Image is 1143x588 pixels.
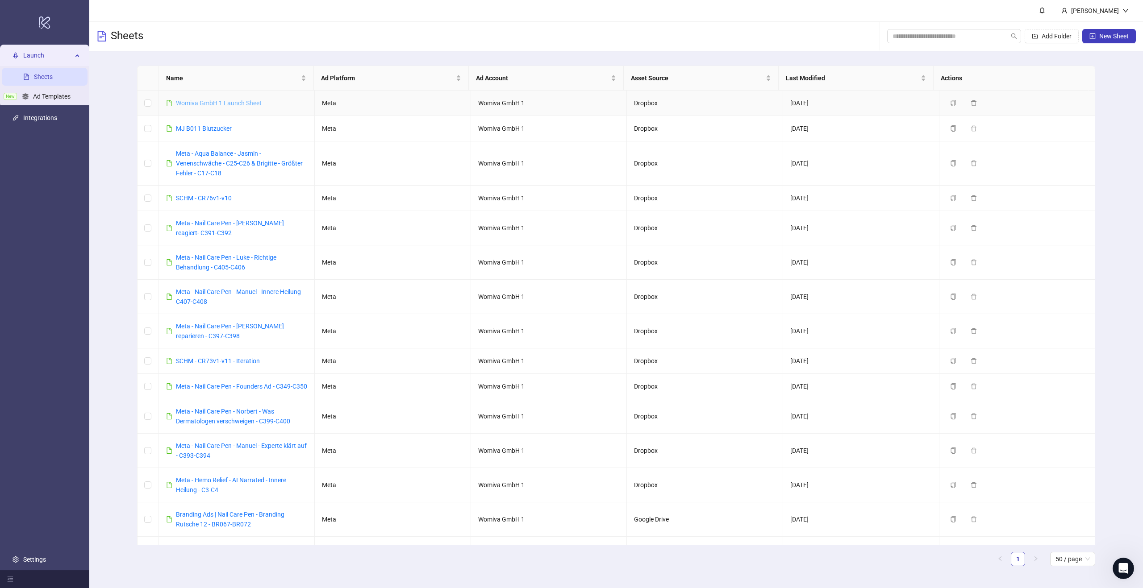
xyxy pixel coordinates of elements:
p: Hi [PERSON_NAME] [18,63,161,79]
td: Meta [315,116,471,141]
span: copy [950,358,956,364]
span: file [166,100,172,106]
span: delete [971,413,977,419]
span: file [166,383,172,389]
td: Meta [315,348,471,374]
a: Integrations [23,114,57,121]
td: [DATE] [783,280,939,314]
td: Womiva GmbH 1 [471,280,627,314]
td: Meta [315,141,471,186]
span: copy [950,413,956,419]
span: copy [950,516,956,522]
td: Dropbox [627,186,783,211]
td: [DATE] [783,116,939,141]
span: file [166,125,172,132]
th: Asset Source [624,66,779,91]
td: [DATE] [783,434,939,468]
span: copy [950,225,956,231]
a: Meta - Nail Care Pen - Norbert - Was Dermatologen verschweigen - C399-C400 [176,408,290,425]
a: Ad Templates [33,93,71,100]
td: [DATE] [783,141,939,186]
div: Report a Bug [13,171,166,187]
span: Asset Source [631,73,764,83]
span: file [166,516,172,522]
td: Dropbox [627,280,783,314]
td: [DATE] [783,186,939,211]
span: New Sheet [1099,33,1129,40]
td: Dropbox [627,141,783,186]
a: SCHM - CR76v1-v10 [176,195,232,202]
a: Sheets [34,73,53,80]
td: Womiva GmbH 1 [471,348,627,374]
div: Documentation [18,129,150,138]
span: delete [971,125,977,132]
span: copy [950,125,956,132]
span: Ad Platform [321,73,454,83]
span: copy [950,259,956,265]
td: Womiva GmbH 1 [471,434,627,468]
td: Meta [315,502,471,537]
span: delete [971,294,977,300]
span: Ad Account [476,73,609,83]
span: menu-fold [7,576,13,582]
th: Last Modified [779,66,934,91]
a: Meta - Nail Care Pen - Manuel - Innere Heilung - C407-C408 [176,288,304,305]
a: Branding Ads | Nail Care Pen - Branding Rutsche 12 - BR067-BR072 [176,511,284,528]
span: delete [971,482,977,488]
th: Ad Account [469,66,624,91]
td: Dropbox [627,314,783,348]
td: Dropbox [627,91,783,116]
span: Last Modified [786,73,919,83]
span: file [166,195,172,201]
span: file [166,358,172,364]
td: [DATE] [783,91,939,116]
h3: Sheets [111,29,143,43]
span: user [1061,8,1068,14]
span: file-text [96,31,107,41]
td: [DATE] [783,245,939,280]
td: Meta [315,399,471,434]
span: file [166,294,172,300]
span: copy [950,100,956,106]
span: file [166,225,172,231]
td: Womiva GmbH 1 [471,116,627,141]
span: file [166,259,172,265]
td: Meta [315,374,471,399]
td: [DATE] [783,314,939,348]
td: Dropbox [627,348,783,374]
button: Add Folder [1025,29,1079,43]
span: 50 / page [1055,552,1090,566]
td: Meta [315,91,471,116]
a: Meta - Nail Care Pen - [PERSON_NAME] reparieren - C397-C398 [176,323,284,340]
span: delete [971,195,977,201]
td: Google Drive [627,537,783,571]
span: file [166,160,172,166]
div: Create a ticket [18,158,160,167]
td: Womiva GmbH 1 [471,502,627,537]
button: Messages [89,278,179,314]
span: copy [950,195,956,201]
span: file [166,482,172,488]
span: delete [971,328,977,334]
button: right [1029,552,1043,566]
span: copy [950,447,956,454]
button: left [993,552,1007,566]
a: Meta - Nail Care Pen - Manuel - Experte klärt auf - C393-C394 [176,442,307,459]
td: Womiva GmbH 1 [471,468,627,502]
td: [DATE] [783,537,939,571]
th: Ad Platform [314,66,469,91]
span: copy [950,160,956,166]
span: delete [971,516,977,522]
span: folder-add [1032,33,1038,39]
span: file [166,328,172,334]
td: [DATE] [783,348,939,374]
span: copy [950,383,956,389]
th: Name [159,66,314,91]
span: copy [950,482,956,488]
td: [DATE] [783,468,939,502]
a: Meta - Nail Care Pen - Luke - Richtige Behandlung - C405-C406 [176,254,276,271]
span: bell [1039,7,1045,13]
td: [DATE] [783,502,939,537]
span: Name [166,73,299,83]
td: Dropbox [627,211,783,245]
